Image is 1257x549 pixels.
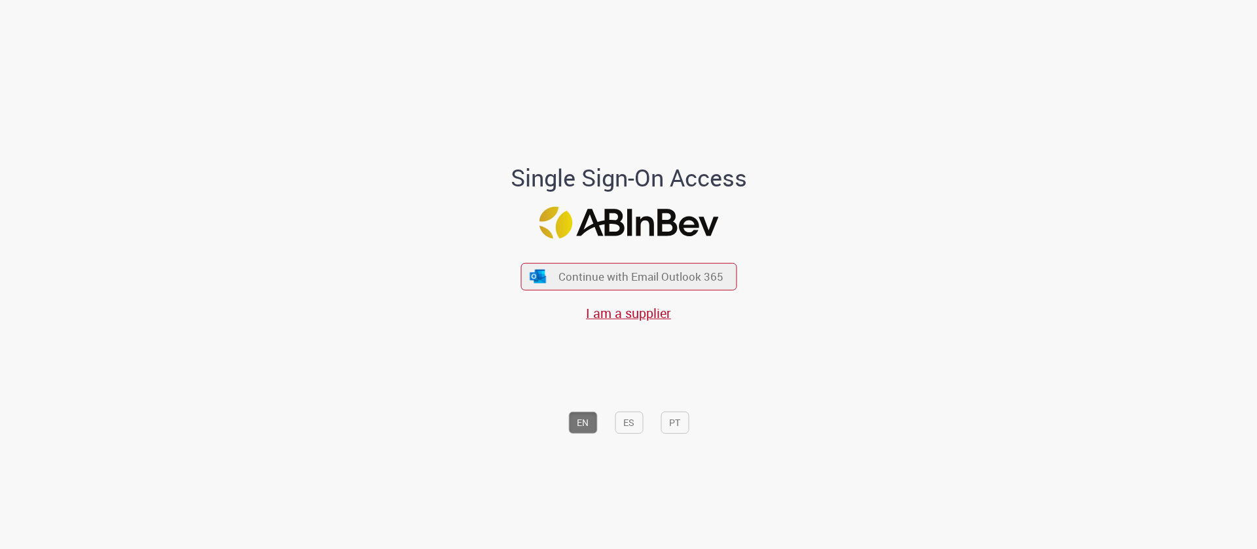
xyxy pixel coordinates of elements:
img: ícone Azure/Microsoft 360 [529,270,547,283]
a: I am a supplier [586,304,671,321]
img: Logo ABInBev [539,206,718,238]
button: ícone Azure/Microsoft 360 Continue with Email Outlook 365 [520,263,737,290]
button: PT [661,412,689,434]
button: ES [615,412,643,434]
span: Continue with Email Outlook 365 [558,269,723,284]
button: EN [568,412,597,434]
h1: Single Sign-On Access [447,165,811,191]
